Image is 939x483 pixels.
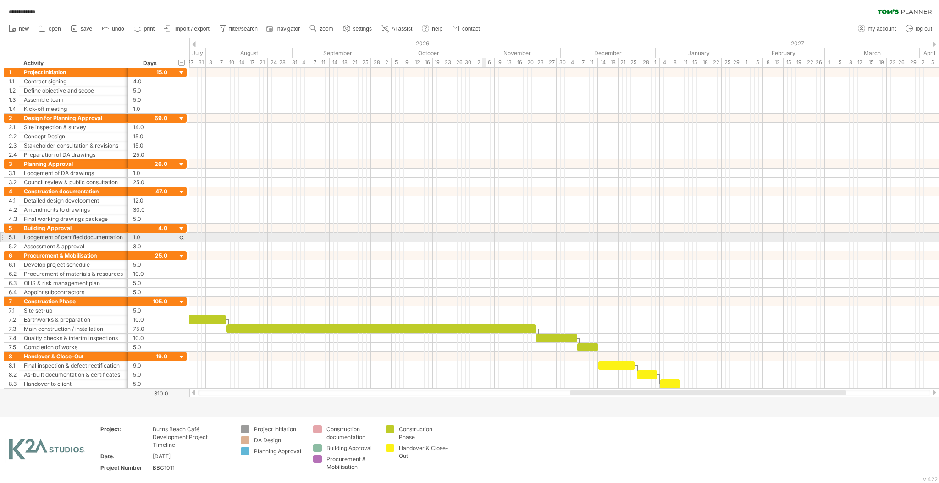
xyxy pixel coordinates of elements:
a: undo [99,23,127,35]
span: AI assist [392,26,412,32]
div: 3.0 [133,242,167,251]
a: zoom [307,23,336,35]
span: contact [462,26,480,32]
div: 14.0 [133,123,167,132]
div: Handover & Close-Out [24,352,123,361]
div: 9.0 [133,361,167,370]
div: Final inspection & defect rectification [24,361,123,370]
div: 21 - 25 [619,58,639,67]
div: Project Number [100,464,151,472]
div: Completion of works [24,343,123,351]
a: print [132,23,157,35]
div: Procurement & Mobilisation [24,251,123,260]
div: Design for Planning Approval [24,114,123,122]
div: Procurement & Mobilisation [326,455,376,471]
div: 30 - 4 [557,58,577,67]
div: 1.3 [9,95,19,104]
div: 5 - 9 [392,58,412,67]
div: 7 - 11 [309,58,330,67]
div: 1.2 [9,86,19,95]
div: 75.0 [133,324,167,333]
div: 4.1 [9,196,19,205]
div: 15 - 19 [784,58,804,67]
span: log out [916,26,932,32]
a: new [6,23,32,35]
div: 15.0 [133,132,167,141]
div: 1 - 5 [825,58,845,67]
div: Contract signing [24,77,123,86]
div: 2.2 [9,132,19,141]
div: Appoint subcontractors [24,288,123,296]
a: help [420,23,445,35]
div: 25.0 [133,178,167,187]
a: navigator [265,23,303,35]
div: 4 - 8 [660,58,680,67]
div: 6.4 [9,288,19,296]
div: scroll to activity [177,233,186,242]
div: 6 [9,251,19,260]
div: 22-26 [804,58,825,67]
div: 9 - 13 [495,58,515,67]
div: 14 - 18 [330,58,350,67]
div: 30.0 [133,205,167,214]
div: August 2026 [206,48,293,58]
div: [DATE] [153,452,230,460]
div: Amendments to drawings [24,205,123,214]
div: 10.0 [133,269,167,278]
div: Procurement of materials & resources [24,269,123,278]
div: 7 [9,297,19,306]
div: 14 - 18 [598,58,619,67]
div: 5.0 [133,288,167,296]
div: 3.2 [9,178,19,187]
div: Date: [100,452,151,460]
div: 5.2 [9,242,19,251]
div: 6.1 [9,260,19,269]
div: Main construction / installation [24,324,123,333]
div: 21 - 25 [350,58,371,67]
div: 10.0 [133,315,167,324]
div: 7.1 [9,306,19,315]
div: 5.0 [133,279,167,287]
div: November 2026 [474,48,561,58]
span: navigator [277,26,300,32]
div: 3 - 7 [206,58,226,67]
div: 12.0 [133,196,167,205]
img: 0ae36b15-0995-4ca3-9046-76dd24077b90.png [5,437,90,463]
div: Lodgement of DA drawings [24,169,123,177]
span: print [144,26,155,32]
div: 31 - 4 [288,58,309,67]
span: open [49,26,61,32]
span: filter/search [229,26,258,32]
div: 5.1 [9,233,19,241]
div: 2 - 6 [474,58,495,67]
div: 23 - 27 [536,58,557,67]
div: 29 - 2 [907,58,928,67]
div: Assessment & approval [24,242,123,251]
div: 5.0 [133,260,167,269]
div: Develop project schedule [24,260,123,269]
span: zoom [320,26,333,32]
span: help [432,26,442,32]
div: Construction Phase [24,297,123,306]
div: BBC1011 [153,464,230,472]
div: Burns Beach Café Development Project Timeline [153,425,230,449]
div: Define objective and scope [24,86,123,95]
div: Preparation of DA drawings [24,150,123,159]
div: 25.0 [133,150,167,159]
div: 4.0 [133,77,167,86]
div: 10.0 [133,334,167,342]
span: settings [353,26,372,32]
a: log out [903,23,935,35]
div: 310.0 [129,390,168,397]
div: 17 - 21 [247,58,268,67]
div: 5.0 [133,214,167,223]
div: Construction Phase [399,425,449,441]
a: import / export [162,23,212,35]
div: Activity [23,59,123,68]
div: 18 - 22 [701,58,722,67]
div: 7.2 [9,315,19,324]
div: Project: [100,425,151,433]
div: December 2026 [561,48,656,58]
div: Project Initiation [24,68,123,77]
div: Final working drawings package [24,214,123,223]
